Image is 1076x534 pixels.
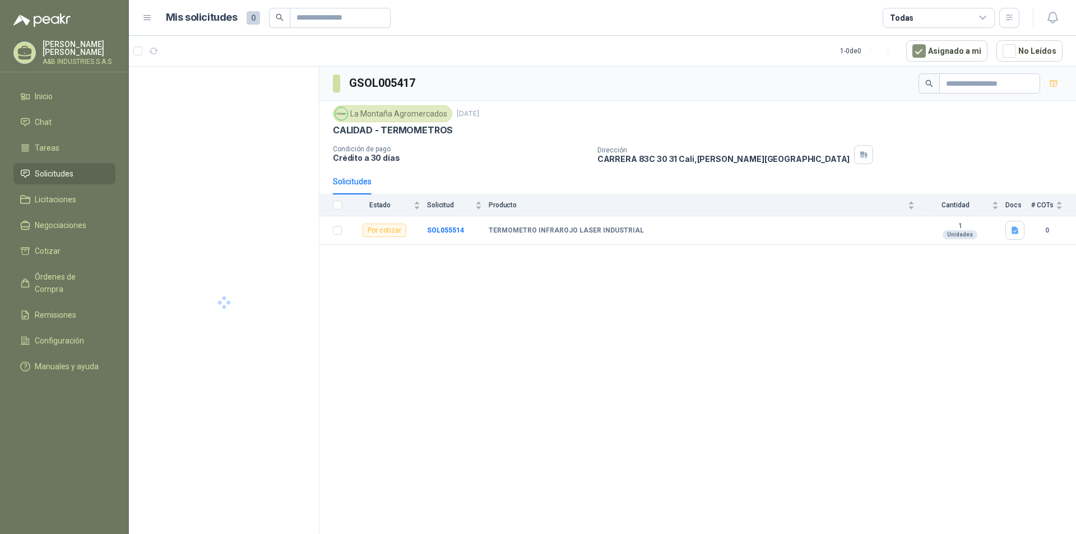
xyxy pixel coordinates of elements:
[349,201,411,209] span: Estado
[13,304,115,326] a: Remisiones
[35,142,59,154] span: Tareas
[333,175,372,188] div: Solicitudes
[13,86,115,107] a: Inicio
[333,124,453,136] p: CALIDAD - TERMOMETROS
[35,335,84,347] span: Configuración
[349,194,427,216] th: Estado
[489,201,906,209] span: Producto
[333,153,588,162] p: Crédito a 30 días
[921,201,990,209] span: Cantidad
[1005,194,1031,216] th: Docs
[13,330,115,351] a: Configuración
[457,109,479,119] p: [DATE]
[427,201,473,209] span: Solicitud
[427,194,489,216] th: Solicitud
[489,194,921,216] th: Producto
[13,137,115,159] a: Tareas
[943,230,977,239] div: Unidades
[35,245,61,257] span: Cotizar
[35,360,99,373] span: Manuales y ayuda
[43,58,115,65] p: A&B INDUSTRIES S.A.S
[13,215,115,236] a: Negociaciones
[1031,225,1063,236] b: 0
[335,108,347,120] img: Company Logo
[489,226,644,235] b: TERMOMETRO INFRAROJO LASER INDUSTRIAL
[333,145,588,153] p: Condición de pago
[349,75,417,92] h3: GSOL005417
[13,13,71,27] img: Logo peakr
[996,40,1063,62] button: No Leídos
[13,112,115,133] a: Chat
[1031,194,1076,216] th: # COTs
[35,309,76,321] span: Remisiones
[35,90,53,103] span: Inicio
[13,189,115,210] a: Licitaciones
[35,271,105,295] span: Órdenes de Compra
[276,13,284,21] span: search
[925,80,933,87] span: search
[427,226,464,234] a: SOL055514
[35,219,86,231] span: Negociaciones
[921,222,999,231] b: 1
[597,146,850,154] p: Dirección
[43,40,115,56] p: [PERSON_NAME] [PERSON_NAME]
[35,116,52,128] span: Chat
[840,42,897,60] div: 1 - 0 de 0
[13,163,115,184] a: Solicitudes
[1031,201,1054,209] span: # COTs
[166,10,238,26] h1: Mis solicitudes
[247,11,260,25] span: 0
[921,194,1005,216] th: Cantidad
[13,240,115,262] a: Cotizar
[363,224,406,237] div: Por cotizar
[13,356,115,377] a: Manuales y ayuda
[597,154,850,164] p: CARRERA 83C 30 31 Cali , [PERSON_NAME][GEOGRAPHIC_DATA]
[906,40,987,62] button: Asignado a mi
[13,266,115,300] a: Órdenes de Compra
[35,168,73,180] span: Solicitudes
[333,105,452,122] div: La Montaña Agromercados
[35,193,76,206] span: Licitaciones
[890,12,913,24] div: Todas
